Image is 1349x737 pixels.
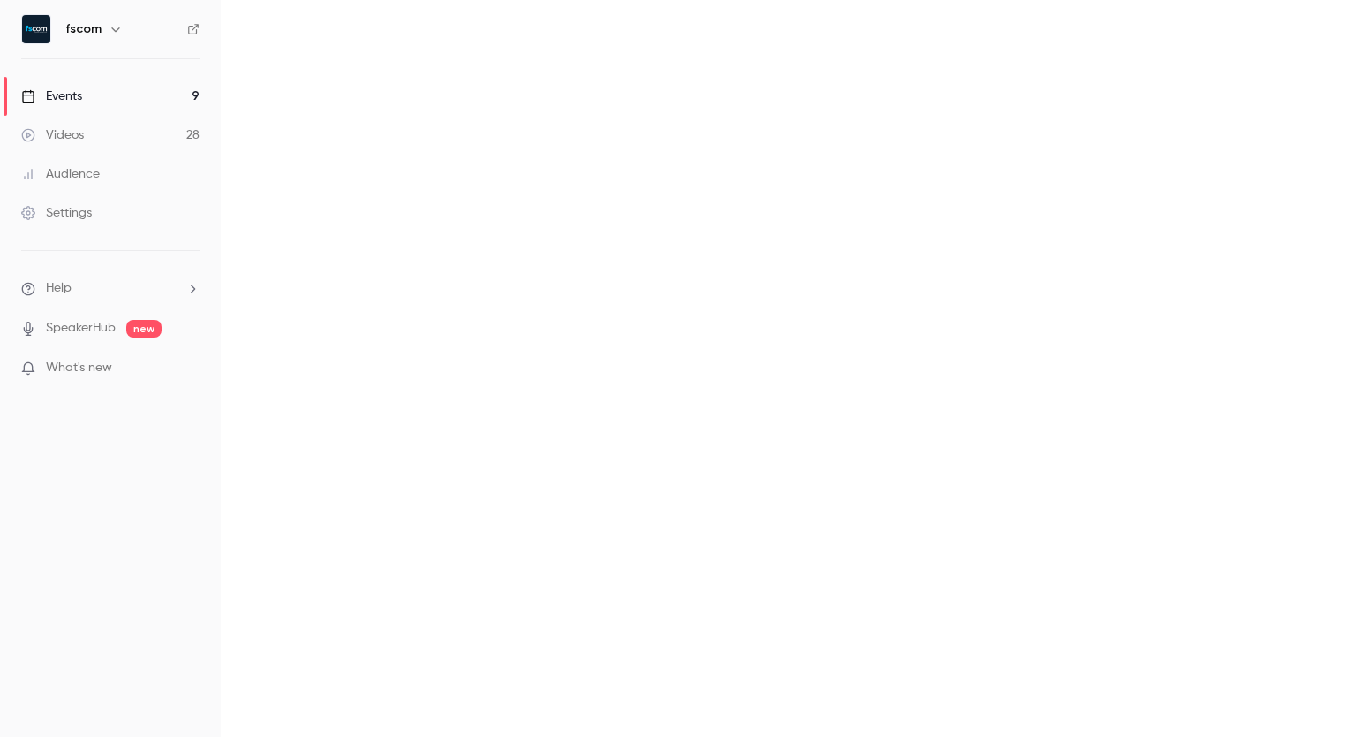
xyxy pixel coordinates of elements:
span: new [126,320,162,338]
div: Settings [21,204,92,222]
a: SpeakerHub [46,319,116,338]
h6: fscom [65,20,102,38]
img: fscom [22,15,50,43]
div: Events [21,87,82,105]
span: Help [46,279,72,298]
div: Videos [21,126,84,144]
li: help-dropdown-opener [21,279,200,298]
div: Audience [21,165,100,183]
span: What's new [46,359,112,377]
